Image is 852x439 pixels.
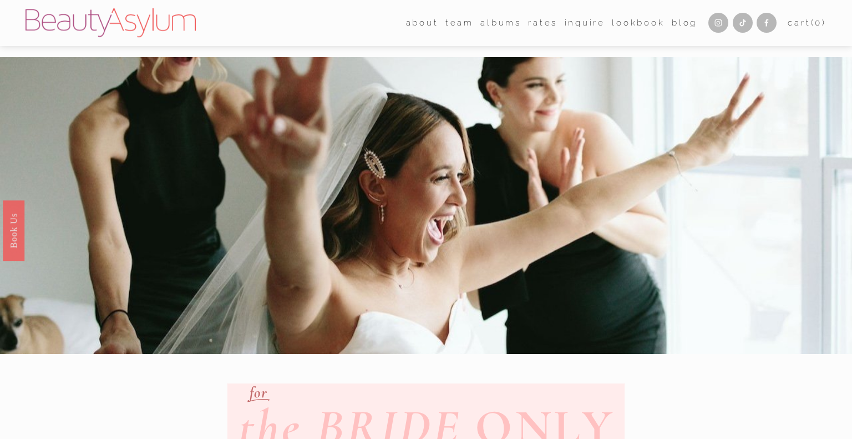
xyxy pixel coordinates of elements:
[815,18,822,28] span: 0
[3,200,24,260] a: Book Us
[26,8,196,37] img: Beauty Asylum | Bridal Hair &amp; Makeup Charlotte &amp; Atlanta
[733,13,753,33] a: TikTok
[445,16,474,31] span: team
[757,13,777,33] a: Facebook
[612,14,665,31] a: Lookbook
[250,383,267,402] em: for
[406,16,439,31] span: about
[528,14,557,31] a: Rates
[406,14,439,31] a: folder dropdown
[672,14,697,31] a: Blog
[811,18,826,28] span: ( )
[480,14,521,31] a: albums
[708,13,728,33] a: Instagram
[565,14,606,31] a: Inquire
[445,14,474,31] a: folder dropdown
[788,16,826,31] a: 0 items in cart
